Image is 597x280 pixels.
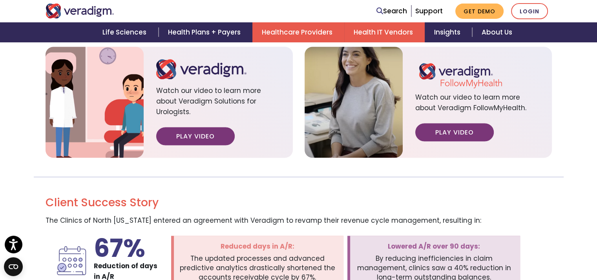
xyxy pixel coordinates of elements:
a: Insights [425,22,472,42]
a: Get Demo [455,4,504,19]
img: solution-provider-urologist-video.jpg [46,47,144,157]
h2: Client Success Story [46,196,552,209]
a: Health IT Vendors [344,22,425,42]
a: Healthcare Providers [252,22,344,42]
span: Watch our video to learn more about Veradigm Solutions for Urologists. [156,79,280,127]
button: Open CMP widget [4,257,23,276]
img: veradigm-followmyhealth-stacked.svg [415,59,506,91]
a: Search [376,6,407,16]
img: Veradigm logo [46,4,114,18]
a: Play Video [415,123,494,141]
span: The Clinics of North [US_STATE] entered an agreement with Veradigm to revamp their revenue cycle ... [46,216,481,225]
span: Watch our video to learn more about Veradigm FollowMyHealth. [415,91,539,123]
a: Life Sciences [93,22,158,42]
a: Play Video [156,127,235,145]
span: 67% [94,231,145,265]
span: Reduced days in A/R: [177,242,338,251]
span: Lowered A/R over 90 days: [354,242,514,251]
a: Login [511,3,548,19]
a: Support [415,6,443,16]
a: Health Plans + Payers [159,22,252,42]
a: About Us [472,22,522,42]
img: logo.svg [156,59,246,79]
img: solution-provider-fmh-video.jpg [305,47,403,157]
